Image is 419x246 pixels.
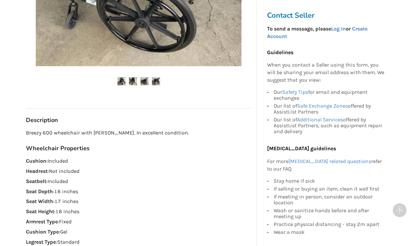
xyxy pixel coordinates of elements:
[267,49,293,55] b: Guidelines
[267,158,385,173] p: For more refer to our FAQ
[297,103,348,109] a: Safe Exchange Zones
[26,116,251,124] h3: Description
[26,228,251,236] p: : Gel
[26,188,53,195] strong: Seat Depth
[26,157,251,165] p: : Included
[274,220,385,228] div: Practice physical distancing - stay 2m apart
[26,168,48,174] strong: Headrest
[26,198,251,205] p: : 17 inches
[26,188,251,195] p: : 18 inches
[274,116,385,134] div: Our list of offered by AssistList Partners, such as equipment repair and delivery
[274,228,385,235] div: Wear a mask
[129,77,137,85] img: breezy 600 wheelchair -wheelchair-mobility-vancouver-assistlist-listing
[26,208,251,215] p: : 18 inches
[331,26,346,32] a: Log In
[282,89,308,95] a: Safety Tips
[140,77,149,85] img: breezy 600 wheelchair -wheelchair-mobility-vancouver-assistlist-listing
[274,89,385,102] div: Our for email and equipment exchanges
[152,77,160,85] img: breezy 600 wheelchair -wheelchair-mobility-vancouver-assistlist-listing
[274,185,385,193] div: If selling or buying an item, clean it well first
[117,77,126,85] img: breezy 600 wheelchair -wheelchair-mobility-vancouver-assistlist-listing
[288,158,371,164] a: [MEDICAL_DATA] related questions
[274,207,385,220] div: Wash or sanitize hands before and after meeting up
[26,129,251,137] p: Breezy 600 wheelchair with [PERSON_NAME]. In excellent condition.
[267,62,385,84] p: When you contact a Seller using this form, you will be sharing your email address with them. We s...
[267,26,367,39] strong: To send a message, please or
[26,178,251,185] p: : Included
[26,218,251,226] p: : Fixed
[267,145,336,152] b: [MEDICAL_DATA] guidelines
[26,208,54,215] strong: Seat Height
[274,178,385,185] div: Stay home if sick
[274,102,385,116] div: Our list of offered by AssistList Partners
[26,218,58,225] strong: Armrest Type
[26,238,251,246] p: : Standard
[26,229,59,235] strong: Cushion Type
[26,239,56,245] strong: Legrest Type
[274,193,385,207] div: If meeting in person, consider an outdoor location
[26,168,251,175] p: : Not included
[26,178,46,184] strong: Seatbelt
[297,116,343,123] a: Additional Services
[267,11,388,20] h3: Contact Seller
[26,158,46,164] strong: Cushion
[26,198,53,204] strong: Seat Width
[26,145,251,152] h3: Wheelchair Properties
